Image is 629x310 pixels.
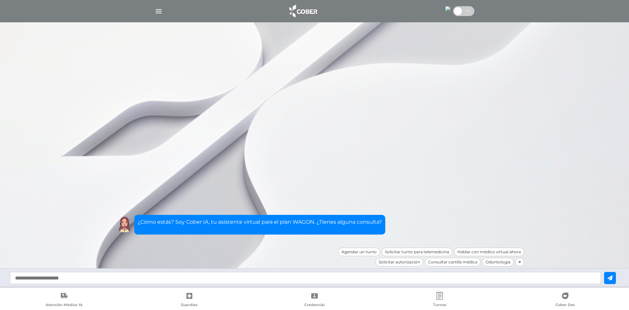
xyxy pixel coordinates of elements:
a: Atención Médica Ya [1,292,126,309]
a: Credencial [252,292,377,309]
span: Cober Doc [555,302,575,308]
div: Agendar un turno [338,248,380,256]
img: 18963 [445,6,450,11]
span: Atención Médica Ya [46,302,83,308]
p: ¿Cómo estás? Soy Cober IA, tu asistente virtual para el plan WAGON. ¿Tienes alguna consulta? [138,218,382,226]
a: Cober Doc [503,292,628,309]
div: Odontología [482,258,514,266]
img: Cober IA [116,217,133,233]
a: Turnos [377,292,502,309]
div: Solicitar turno para telemedicina [382,248,452,256]
span: Credencial [304,302,325,308]
a: Guardias [126,292,252,309]
div: Consultar cartilla médica [425,258,481,266]
div: Hablar con médico virtual ahora [454,248,524,256]
img: logo_cober_home-white.png [286,3,320,19]
div: Solicitar autorización [375,258,423,266]
img: Cober_menu-lines-white.svg [155,7,163,15]
span: Guardias [181,302,198,308]
span: Turnos [433,302,446,308]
